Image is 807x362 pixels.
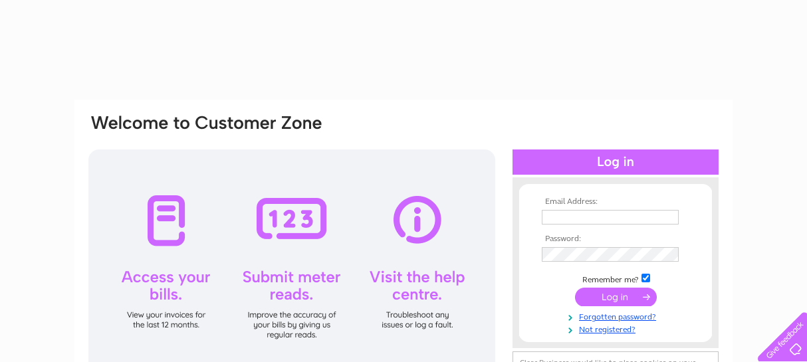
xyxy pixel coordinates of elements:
a: Not registered? [542,322,693,335]
a: Forgotten password? [542,310,693,322]
td: Remember me? [538,272,693,285]
th: Password: [538,234,693,244]
input: Submit [575,288,657,306]
th: Email Address: [538,197,693,207]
